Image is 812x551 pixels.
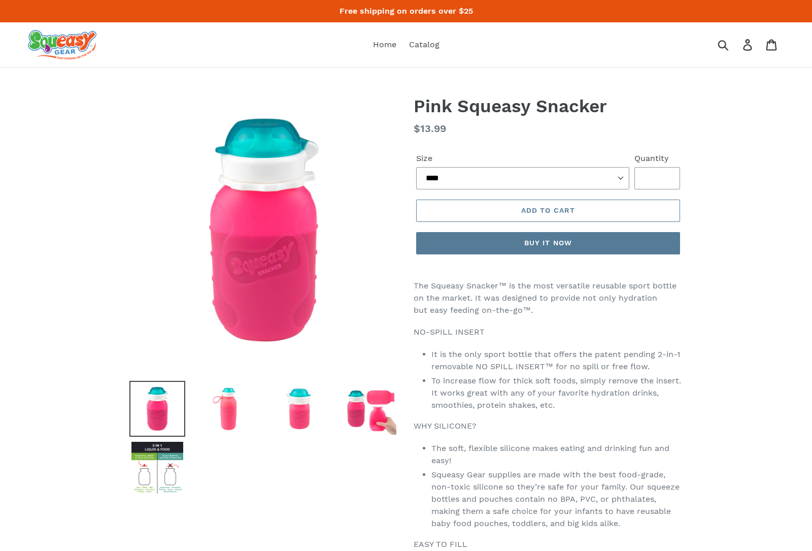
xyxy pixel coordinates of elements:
li: The soft, flexible silicone makes eating and drinking fun and easy! [431,442,683,467]
p: WHY SILICONE? [414,420,683,432]
h1: Pink Squeasy Snacker [414,95,683,117]
img: Load image into Gallery viewer, Pink Squeasy Snacker [272,381,327,437]
span: $13.99 [414,122,446,135]
span: Home [373,40,396,50]
img: Pink Squeasy Snacker [131,98,396,363]
li: Squeasy Gear supplies are made with the best food-grade, non-toxic silicone so they’re safe for y... [431,469,683,530]
img: Load image into Gallery viewer, Pink Squeasy Snacker [129,440,185,496]
img: Load image into Gallery viewer, Pink Squeasy Snacker [129,381,185,437]
p: NO-SPILL INSERT [414,326,683,338]
img: squeasy gear snacker portable food pouch [28,30,96,59]
img: Load image into Gallery viewer, Pink Squeasy Snacker [200,381,256,437]
span: Catalog [409,40,439,50]
button: Buy it now [416,232,680,254]
li: It is the only sport bottle that offers the patent pending 2-in-1 removable NO SPILL INSERT™ for ... [431,348,683,373]
img: Load image into Gallery viewer, Pink Squeasy Snacker [343,381,398,437]
input: Search [721,34,749,56]
span: Add to cart [521,206,575,214]
p: The Squeasy Snacker™ is the most versatile reusable sport bottle on the market. It was designed t... [414,280,683,316]
label: Quantity [634,152,680,165]
a: Catalog [404,37,445,52]
a: Home [368,37,401,52]
li: To increase flow for thick soft foods, simply remove the insert. It works great with any of your ... [431,375,683,411]
button: Add to cart [416,200,680,222]
p: EASY TO FILL [414,538,683,550]
label: Size [416,152,629,165]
